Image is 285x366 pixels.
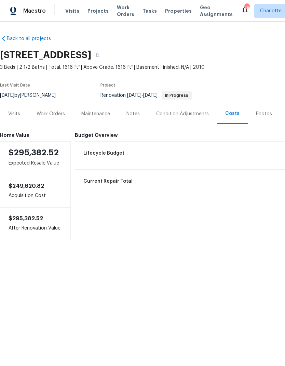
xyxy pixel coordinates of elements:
[117,4,134,18] span: Work Orders
[8,110,20,117] div: Visits
[37,110,65,117] div: Work Orders
[83,150,124,157] span: Lifecycle Budget
[91,49,104,61] button: Copy Address
[143,93,158,98] span: [DATE]
[9,216,43,221] span: $295,382.52
[23,8,46,14] span: Maestro
[127,93,158,98] span: -
[65,8,79,14] span: Visits
[126,110,140,117] div: Notes
[81,110,110,117] div: Maintenance
[165,8,192,14] span: Properties
[9,183,44,189] span: $249,620.82
[244,4,249,11] div: 29
[100,83,116,87] span: Project
[142,9,157,13] span: Tasks
[9,148,59,157] span: $295,382.52
[87,8,109,14] span: Projects
[260,8,282,14] span: Charlotte
[83,178,133,185] span: Current Repair Total
[225,110,240,117] div: Costs
[156,110,209,117] div: Condition Adjustments
[256,110,272,117] div: Photos
[100,93,192,98] span: Renovation
[127,93,141,98] span: [DATE]
[200,4,233,18] span: Geo Assignments
[162,93,191,97] span: In Progress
